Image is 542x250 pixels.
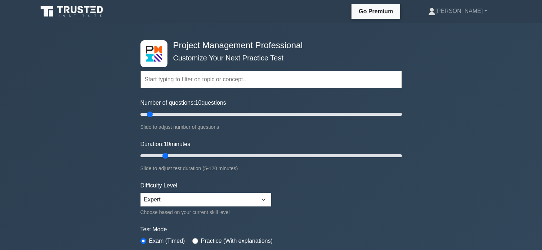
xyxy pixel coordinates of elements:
label: Exam (Timed) [149,237,185,245]
label: Duration: minutes [140,140,191,149]
h4: Project Management Professional [170,40,367,51]
a: [PERSON_NAME] [411,4,505,18]
label: Practice (With explanations) [201,237,273,245]
div: Choose based on your current skill level [140,208,271,217]
label: Difficulty Level [140,181,178,190]
div: Slide to adjust number of questions [140,123,402,131]
span: 10 [195,100,202,106]
label: Test Mode [140,225,402,234]
span: 10 [164,141,170,147]
div: Slide to adjust test duration (5-120 minutes) [140,164,402,173]
a: Go Premium [354,7,397,16]
input: Start typing to filter on topic or concept... [140,71,402,88]
label: Number of questions: questions [140,99,226,107]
